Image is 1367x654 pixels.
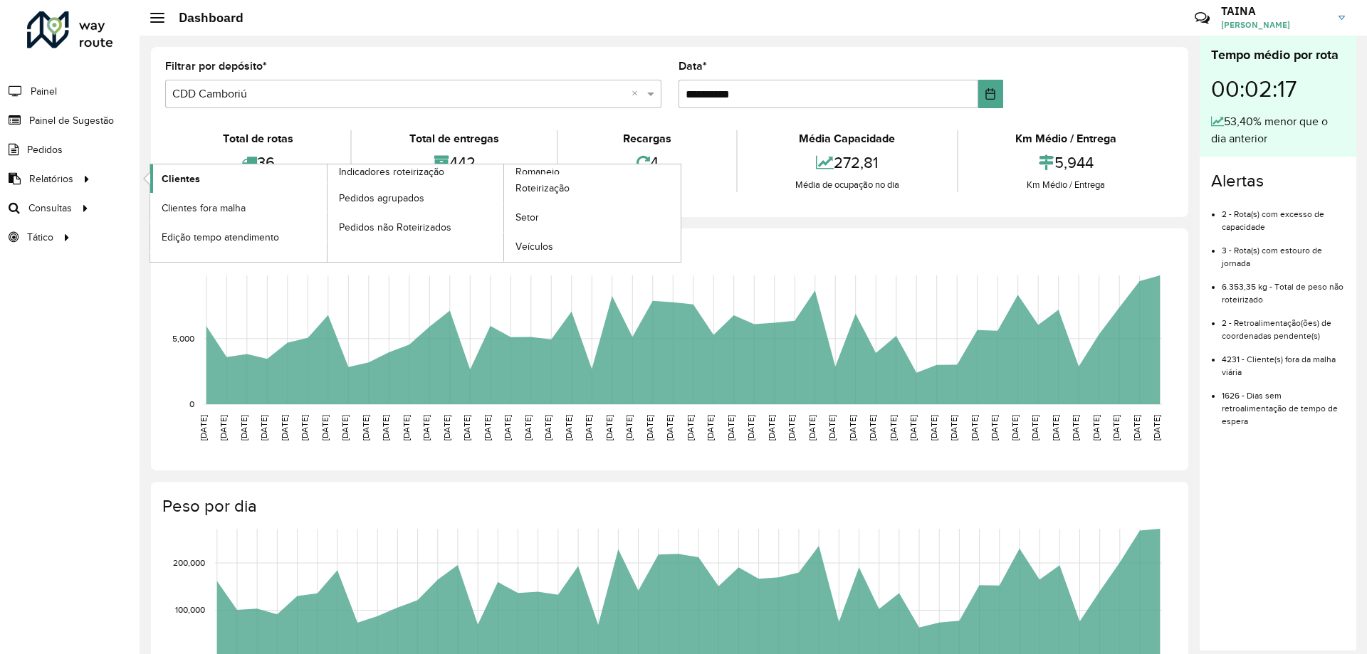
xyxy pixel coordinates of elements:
div: Total de entregas [355,130,552,147]
text: [DATE] [421,415,431,441]
a: Veículos [504,233,681,261]
span: [PERSON_NAME] [1221,19,1328,31]
div: Km Médio / Entrega [962,178,1170,192]
text: [DATE] [848,415,857,441]
span: Clear all [632,85,644,102]
span: Setor [515,210,539,225]
h2: Dashboard [164,10,243,26]
a: Clientes fora malha [150,194,327,222]
li: 2 - Retroalimentação(ões) de coordenadas pendente(s) [1222,306,1345,342]
div: 00:02:17 [1211,65,1345,113]
text: [DATE] [686,415,695,441]
div: Recargas [562,130,733,147]
text: [DATE] [503,415,512,441]
label: Data [679,58,707,75]
text: [DATE] [259,415,268,441]
text: [DATE] [239,415,248,441]
text: [DATE] [219,415,228,441]
span: Clientes [162,172,200,186]
text: [DATE] [381,415,390,441]
text: [DATE] [665,415,674,441]
div: 36 [169,147,347,178]
div: 53,40% menor que o dia anterior [1211,113,1345,147]
span: Consultas [28,201,72,216]
text: 200,000 [173,558,205,567]
h4: Alertas [1211,171,1345,191]
text: [DATE] [1132,415,1141,441]
span: Tático [27,230,53,245]
li: 2 - Rota(s) com excesso de capacidade [1222,197,1345,233]
text: [DATE] [280,415,289,441]
a: Indicadores roteirização [150,164,504,262]
text: [DATE] [402,415,411,441]
li: 4231 - Cliente(s) fora da malha viária [1222,342,1345,379]
span: Romaneio [515,164,560,179]
text: [DATE] [807,415,817,441]
text: [DATE] [868,415,877,441]
text: [DATE] [1010,415,1020,441]
div: Total de rotas [169,130,347,147]
a: Edição tempo atendimento [150,223,327,251]
div: Tempo médio por rota [1211,46,1345,65]
div: Km Médio / Entrega [962,130,1170,147]
text: [DATE] [1030,415,1039,441]
text: [DATE] [543,415,552,441]
span: Roteirização [515,181,570,196]
a: Pedidos agrupados [328,184,504,212]
h4: Peso por dia [162,496,1174,517]
text: [DATE] [442,415,451,441]
text: [DATE] [483,415,492,441]
a: Roteirização [504,174,681,203]
span: Clientes fora malha [162,201,246,216]
span: Painel [31,84,57,99]
h3: TAINA [1221,4,1328,18]
button: Choose Date [978,80,1003,108]
span: Relatórios [29,172,73,186]
text: [DATE] [1091,415,1101,441]
text: [DATE] [706,415,715,441]
text: [DATE] [726,415,735,441]
div: 442 [355,147,552,178]
div: 272,81 [741,147,953,178]
text: [DATE] [604,415,614,441]
text: [DATE] [929,415,938,441]
text: [DATE] [970,415,979,441]
a: Romaneio [328,164,681,262]
text: [DATE] [990,415,999,441]
span: Indicadores roteirização [339,164,444,179]
li: 6.353,35 kg - Total de peso não roteirizado [1222,270,1345,306]
text: [DATE] [949,415,958,441]
text: [DATE] [1051,415,1060,441]
text: [DATE] [199,415,208,441]
a: Clientes [150,164,327,193]
text: 100,000 [175,606,205,615]
text: [DATE] [564,415,573,441]
text: [DATE] [889,415,898,441]
text: [DATE] [340,415,350,441]
a: Contato Rápido [1187,3,1217,33]
a: Setor [504,204,681,232]
text: [DATE] [1152,415,1161,441]
text: [DATE] [1111,415,1121,441]
a: Pedidos não Roteirizados [328,213,504,241]
li: 3 - Rota(s) com estouro de jornada [1222,233,1345,270]
text: [DATE] [361,415,370,441]
text: [DATE] [584,415,593,441]
text: [DATE] [767,415,776,441]
div: 5,944 [962,147,1170,178]
div: 4 [562,147,733,178]
text: [DATE] [746,415,755,441]
span: Pedidos não Roteirizados [339,220,451,235]
text: 0 [189,399,194,408]
text: [DATE] [462,415,471,441]
div: Média Capacidade [741,130,953,147]
text: [DATE] [827,415,837,441]
text: [DATE] [908,415,918,441]
div: Média de ocupação no dia [741,178,953,192]
text: 5,000 [172,334,194,343]
span: Pedidos agrupados [339,191,424,206]
span: Edição tempo atendimento [162,230,279,245]
span: Pedidos [27,142,63,157]
text: [DATE] [523,415,533,441]
text: [DATE] [300,415,309,441]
